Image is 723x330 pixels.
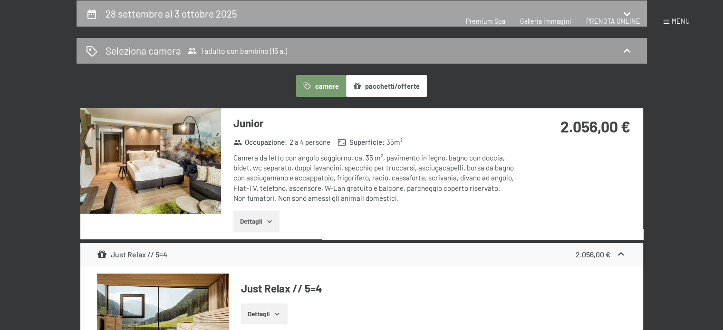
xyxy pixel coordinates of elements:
button: Dettagli [241,303,287,324]
button: camere [296,75,346,97]
span: Menu [672,17,690,25]
span: 1 adulto con bambino (15 a.) [187,46,287,56]
strong: 2.056,00 € [560,117,630,135]
div: Just Relax // 5=4 [97,249,167,260]
img: mss_renderimg.php [80,108,221,214]
button: pacchetti/offerte [346,75,427,97]
div: Just Relax // 5=42.056,00 € [80,243,643,266]
strong: 2.056,00 € [576,250,610,259]
button: Dettagli [233,211,280,232]
a: Premium Spa [466,17,505,25]
div: Camera da letto con angolo soggiorno, ca. 35 m², pavimento in legno, bagno con doccia, bidet, wc ... [233,153,516,203]
h4: Just Relax // 5=4 [241,281,626,296]
h2: 28 settembre al 3 ottobre 2025 [106,8,237,19]
strong: Superficie : [337,137,385,147]
a: Galleria immagini [520,17,571,25]
span: 35 m² [386,137,403,147]
h2: Seleziona camera [106,44,181,57]
h3: Junior [233,116,516,131]
strong: Occupazione : [233,137,288,147]
a: PRENOTA ONLINE [586,17,640,25]
span: 2 a 4 persone [289,137,330,147]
